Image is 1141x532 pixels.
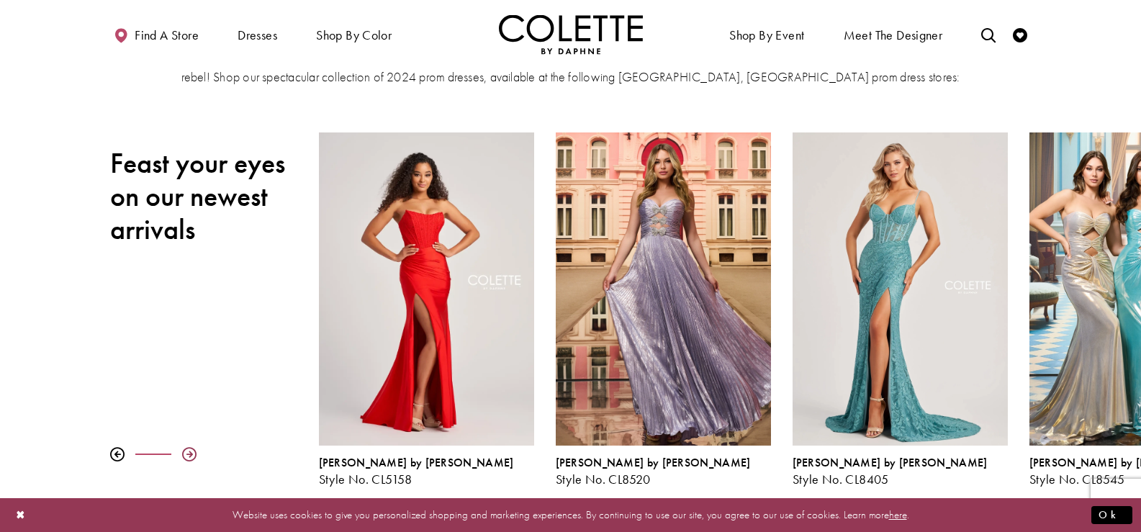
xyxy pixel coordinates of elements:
[234,14,281,54] span: Dresses
[110,14,202,54] a: Find a store
[545,122,782,497] div: Colette by Daphne Style No. CL8520
[556,132,771,446] a: Visit Colette by Daphne Style No. CL8520 Page
[840,14,947,54] a: Meet the designer
[793,132,1008,446] a: Visit Colette by Daphne Style No. CL8405 Page
[499,14,643,54] a: Visit Home Page
[793,455,988,470] span: [PERSON_NAME] by [PERSON_NAME]
[793,471,889,487] span: Style No. CL8405
[978,14,999,54] a: Toggle search
[312,14,395,54] span: Shop by color
[104,505,1037,525] p: Website uses cookies to give you personalized shopping and marketing experiences. By continuing t...
[135,28,199,42] span: Find a store
[556,471,651,487] span: Style No. CL8520
[556,456,771,487] div: Colette by Daphne Style No. CL8520
[319,471,412,487] span: Style No. CL5158
[308,122,545,497] div: Colette by Daphne Style No. CL5158
[726,14,808,54] span: Shop By Event
[729,28,804,42] span: Shop By Event
[9,502,33,528] button: Close Dialog
[110,147,297,246] h2: Feast your eyes on our newest arrivals
[1091,506,1132,524] button: Submit Dialog
[319,455,514,470] span: [PERSON_NAME] by [PERSON_NAME]
[889,508,907,522] a: here
[1009,14,1031,54] a: Check Wishlist
[1029,471,1125,487] span: Style No. CL8545
[556,455,751,470] span: [PERSON_NAME] by [PERSON_NAME]
[844,28,943,42] span: Meet the designer
[238,28,277,42] span: Dresses
[319,132,534,446] a: Visit Colette by Daphne Style No. CL5158 Page
[793,456,1008,487] div: Colette by Daphne Style No. CL8405
[316,28,392,42] span: Shop by color
[782,122,1019,497] div: Colette by Daphne Style No. CL8405
[319,456,534,487] div: Colette by Daphne Style No. CL5158
[499,14,643,54] img: Colette by Daphne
